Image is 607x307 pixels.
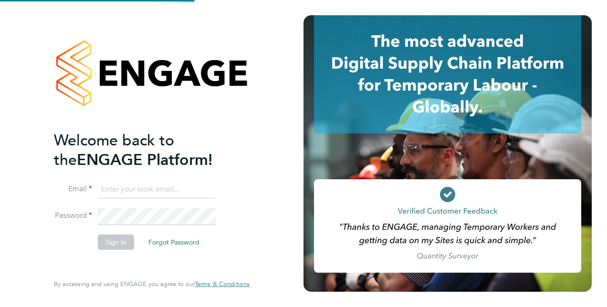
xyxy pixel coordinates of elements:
[54,184,92,194] label: Email
[54,211,92,221] label: Password
[141,235,207,250] button: Forgot Password
[54,280,250,288] span: By accessing and using ENGAGE you agree to our
[54,131,240,170] h2: ENGAGE Platform!
[98,181,216,198] input: Enter your work email...
[54,131,174,169] span: Welcome back to the
[98,235,134,250] button: Sign In
[195,280,250,288] a: Terms & Conditions
[195,280,250,288] span: Terms & Conditions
